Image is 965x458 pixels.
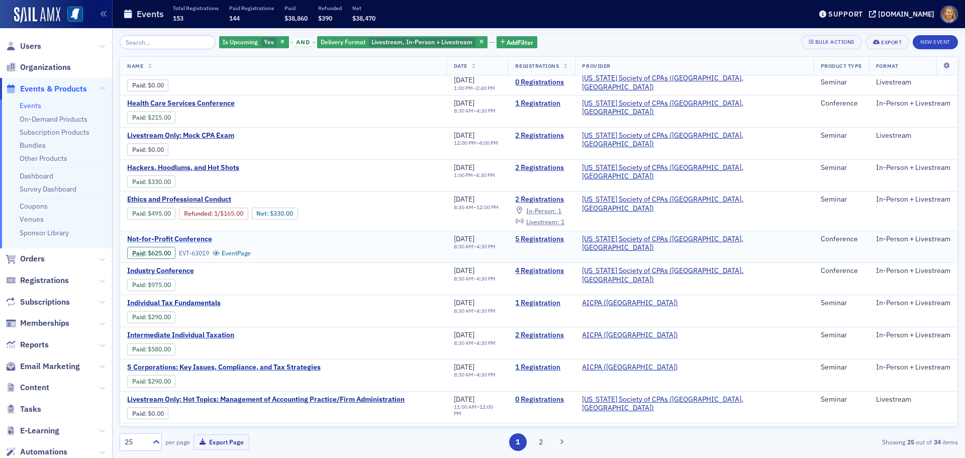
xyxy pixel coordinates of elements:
span: [DATE] [454,298,474,307]
div: [DOMAIN_NAME] [878,10,934,19]
span: 1 [558,207,561,215]
span: [DATE] [454,99,474,108]
div: – [454,372,496,378]
a: Health Care Services Conference [127,99,296,108]
span: $0.00 [148,81,164,89]
a: Orders [6,253,45,264]
a: 0 Registrations [515,78,568,87]
a: Survey Dashboard [20,185,76,194]
span: [DATE] [454,195,474,204]
a: Paid [132,345,145,353]
div: Paid: 2 - $49500 [127,208,175,220]
div: Seminar [821,363,862,372]
img: SailAMX [14,7,60,23]
span: [DATE] [454,362,474,372]
a: New Event [913,37,958,46]
span: $330.00 [148,178,171,186]
span: [DATE] [454,266,474,275]
a: 1 Registration [515,99,568,108]
span: Mississippi Society of CPAs (Ridgeland, MS) [582,163,806,181]
time: 8:30 AM [454,204,473,211]
span: $580.00 [148,345,171,353]
span: Mississippi Society of CPAs (Ridgeland, MS) [582,195,806,213]
div: – [454,276,496,282]
a: Bundles [20,141,46,150]
a: Tasks [6,404,41,415]
div: In-Person + Livestream [876,363,950,372]
span: Ethics and Professional Conduct [127,195,296,204]
div: – [454,140,498,146]
span: Mississippi Society of CPAs (Ridgeland, MS) [582,395,806,413]
span: : [132,81,148,89]
time: 8:30 AM [454,307,473,314]
div: Conference [821,235,862,244]
a: 1 Registration [515,299,568,308]
div: Seminar [821,395,862,404]
span: : [132,178,148,186]
span: Format [876,62,898,69]
a: Paid [132,313,145,321]
p: Refunded [318,5,342,12]
span: Orders [20,253,45,264]
a: Livestream Only: Mock CPA Exam [127,131,296,140]
div: Seminar [821,331,862,340]
div: Paid: 3 - $58000 [127,343,175,355]
a: Paid [132,146,145,153]
span: $215.00 [148,114,171,121]
p: Net [352,5,375,12]
a: View Homepage [60,7,83,24]
span: $290.00 [148,313,171,321]
input: Search… [120,35,216,49]
span: Provider [582,62,610,69]
time: 12:00 PM [454,139,476,146]
a: 0 Registrations [515,395,568,404]
div: Seminar [821,299,862,308]
a: Ethics and Professional Conduct [127,195,373,204]
a: Subscription Products [20,128,89,137]
a: [US_STATE] Society of CPAs ([GEOGRAPHIC_DATA], [GEOGRAPHIC_DATA]) [582,99,806,117]
div: Paid: 2 - $29000 [127,311,175,323]
div: Yes [219,36,289,49]
a: Paid [132,378,145,385]
span: [DATE] [454,395,474,404]
div: EVT-63019 [179,249,209,257]
span: Mississippi Society of CPAs (Ridgeland, MS) [582,74,806,91]
button: AddFilter [497,36,538,49]
div: Paid: 6 - $62500 [127,247,175,259]
time: 11:00 AM [454,403,476,410]
span: $390 [318,14,332,22]
a: Events [20,101,41,110]
div: In-Person + Livestream [876,266,950,276]
p: Paid Registrations [229,5,274,12]
span: Yes [264,38,274,46]
strong: 25 [905,437,916,446]
span: Registrations [515,62,559,69]
span: Mississippi Society of CPAs (Ridgeland, MS) [582,235,806,252]
a: 2 Registrations [515,131,568,140]
div: Livestream [876,131,950,140]
div: – [454,243,496,250]
p: Paid [284,5,308,12]
span: : [132,249,148,257]
span: Not-for-Profit Conference [127,235,296,244]
span: 1 [561,218,564,226]
span: Reports [20,339,49,350]
time: 4:30 PM [476,275,496,282]
div: Paid: 1 - $21500 [127,111,175,123]
label: per page [165,437,190,446]
div: Seminar [821,163,862,172]
a: Venues [20,215,44,224]
a: Paid [132,114,145,121]
time: 8:30 AM [454,107,473,114]
a: Memberships [6,318,69,329]
div: In-Person + Livestream [876,331,950,340]
span: Livestream Only: Hot Topics: Management of Accounting Practice/Firm Administration [127,395,405,404]
div: – [454,172,495,178]
time: 4:30 PM [476,371,496,378]
span: Memberships [20,318,69,329]
button: Export Page [194,434,249,450]
div: In-Person + Livestream [876,299,950,308]
button: Export [865,35,909,49]
h1: Events [137,8,164,20]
